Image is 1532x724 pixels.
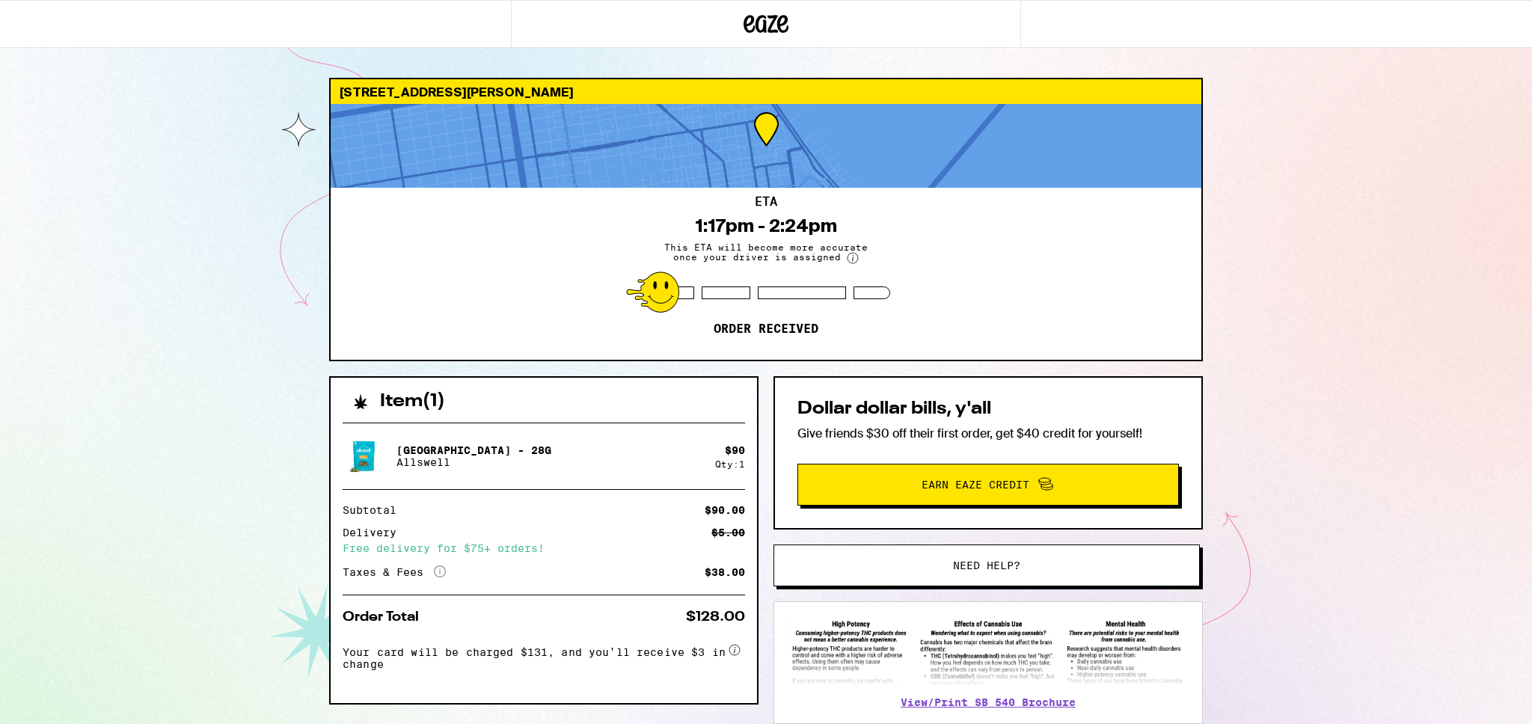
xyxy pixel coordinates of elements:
[797,464,1179,506] button: Earn Eaze Credit
[396,444,551,456] p: [GEOGRAPHIC_DATA] - 28g
[725,444,745,456] div: $ 90
[705,567,745,577] div: $38.00
[901,696,1076,708] a: View/Print SB 540 Brochure
[797,400,1179,418] h2: Dollar dollar bills, y'all
[755,196,777,208] h2: ETA
[343,641,726,670] span: Your card will be charged $131, and you’ll receive $3 in change
[343,505,407,515] div: Subtotal
[714,322,818,337] p: Order received
[705,505,745,515] div: $90.00
[380,393,445,411] h2: Item ( 1 )
[789,617,1187,687] img: SB 540 Brochure preview
[343,543,745,553] div: Free delivery for $75+ orders!
[343,610,429,624] div: Order Total
[711,527,745,538] div: $5.00
[773,544,1200,586] button: Need help?
[1436,679,1517,717] iframe: Opens a widget where you can find more information
[343,435,384,477] img: Allswell - Garden Grove - 28g
[686,610,745,624] div: $128.00
[797,426,1179,441] p: Give friends $30 off their first order, get $40 credit for yourself!
[695,215,837,236] div: 1:17pm - 2:24pm
[953,560,1020,571] span: Need help?
[331,79,1201,104] div: [STREET_ADDRESS][PERSON_NAME]
[343,565,446,579] div: Taxes & Fees
[654,242,878,264] span: This ETA will become more accurate once your driver is assigned
[343,527,407,538] div: Delivery
[396,456,551,468] p: Allswell
[922,479,1029,490] span: Earn Eaze Credit
[715,459,745,469] div: Qty: 1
